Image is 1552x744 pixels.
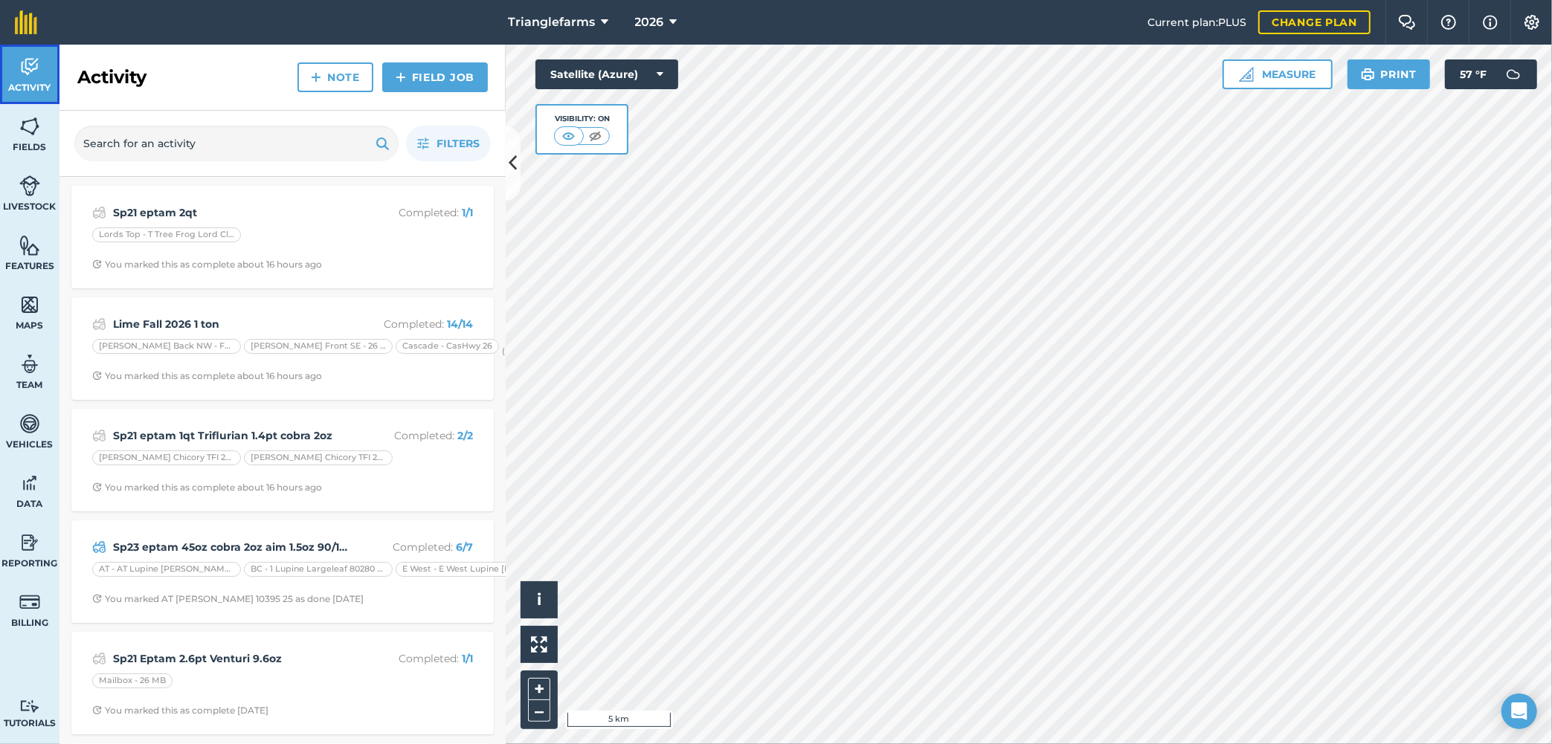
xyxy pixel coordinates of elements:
[1239,67,1254,82] img: Ruler icon
[1498,59,1528,89] img: svg+xml;base64,PD94bWwgdmVyc2lvbj0iMS4wIiBlbmNvZGluZz0idXRmLTgiPz4KPCEtLSBHZW5lcmF0b3I6IEFkb2JlIE...
[244,562,393,577] div: BC - 1 Lupine Largeleaf 80280 24
[355,427,473,444] p: Completed :
[92,259,102,269] img: Clock with arrow pointing clockwise
[92,482,102,492] img: Clock with arrow pointing clockwise
[521,581,558,618] button: i
[537,590,541,609] span: i
[1483,13,1498,31] img: svg+xml;base64,PHN2ZyB4bWxucz0iaHR0cDovL3d3dy53My5vcmcvMjAwMC9zdmciIHdpZHRoPSIxNyIgaGVpZ2h0PSIxNy...
[635,13,664,31] span: 2026
[1501,693,1537,729] div: Open Intercom Messenger
[535,59,678,89] button: Satellite (Azure)
[80,306,485,391] a: Lime Fall 2026 1 tonCompleted: 14/14[PERSON_NAME] Back NW - Fallow[PERSON_NAME] Front SE - 26 [PE...
[92,705,268,716] div: You marked this as complete [DATE]
[92,259,322,271] div: You marked this as complete about 16 hours ago
[19,413,40,435] img: svg+xml;base64,PD94bWwgdmVyc2lvbj0iMS4wIiBlbmNvZGluZz0idXRmLTgiPz4KPCEtLSBHZW5lcmF0b3I6IEFkb2JlIE...
[502,346,519,356] small: (+ 11 )
[77,65,146,89] h2: Activity
[19,531,40,554] img: svg+xml;base64,PD94bWwgdmVyc2lvbj0iMS4wIiBlbmNvZGluZz0idXRmLTgiPz4KPCEtLSBHZW5lcmF0b3I6IEFkb2JlIE...
[113,539,349,555] strong: Sp23 eptam 45oz cobra 2oz aim 1.5oz 90/10 6.4oz
[92,705,102,715] img: Clock with arrow pointing clockwise
[92,227,241,242] div: Lords Top - T Tree Frog Lord Clover Crimson 90018 25
[396,68,406,86] img: svg+xml;base64,PHN2ZyB4bWxucz0iaHR0cDovL3d3dy53My5vcmcvMjAwMC9zdmciIHdpZHRoPSIxNCIgaGVpZ2h0PSIyNC...
[554,113,611,125] div: Visibility: On
[92,204,106,221] img: svg+xml;base64,PD94bWwgdmVyc2lvbj0iMS4wIiBlbmNvZGluZz0idXRmLTgiPz4KPCEtLSBHZW5lcmF0b3I6IEFkb2JlIE...
[92,370,322,382] div: You marked this as complete about 16 hours ago
[92,450,241,465] div: [PERSON_NAME] Chicory TFI 200 10503 25
[113,427,349,444] strong: Sp21 eptam 1qt Triflurian 1.4pt cobra 2oz
[15,10,37,34] img: fieldmargin Logo
[244,450,393,465] div: [PERSON_NAME] Chicory TFI 200 10503 25
[528,678,550,700] button: +
[19,591,40,613] img: svg+xml;base64,PD94bWwgdmVyc2lvbj0iMS4wIiBlbmNvZGluZz0idXRmLTgiPz4KPCEtLSBHZW5lcmF0b3I6IEFkb2JlIE...
[92,538,106,556] img: svg+xml;base64,PD94bWwgdmVyc2lvbj0iMS4wIiBlbmNvZGluZz0idXRmLTgiPz4KPCEtLSBHZW5lcmF0b3I6IEFkb2JlIE...
[1445,59,1537,89] button: 57 °F
[508,13,595,31] span: Trianglefarms
[92,593,364,605] div: You marked AT [PERSON_NAME] 10395 25 as done [DATE]
[528,700,550,722] button: –
[406,126,491,161] button: Filters
[92,650,106,667] img: svg+xml;base64,PD94bWwgdmVyc2lvbj0iMS4wIiBlbmNvZGluZz0idXRmLTgiPz4KPCEtLSBHZW5lcmF0b3I6IEFkb2JlIE...
[1223,59,1333,89] button: Measure
[19,353,40,375] img: svg+xml;base64,PD94bWwgdmVyc2lvbj0iMS4wIiBlbmNvZGluZz0idXRmLTgiPz4KPCEtLSBHZW5lcmF0b3I6IEFkb2JlIE...
[531,636,547,653] img: Four arrows, one pointing top left, one top right, one bottom right and the last bottom left
[1347,59,1431,89] button: Print
[1361,65,1375,83] img: svg+xml;base64,PHN2ZyB4bWxucz0iaHR0cDovL3d3dy53My5vcmcvMjAwMC9zdmciIHdpZHRoPSIxOSIgaGVpZ2h0PSIyNC...
[355,316,473,332] p: Completed :
[1258,10,1371,34] a: Change plan
[92,673,173,688] div: Mailbox - 26 MB
[113,316,349,332] strong: Lime Fall 2026 1 ton
[80,529,485,614] a: Sp23 eptam 45oz cobra 2oz aim 1.5oz 90/10 6.4ozCompleted: 6/7AT - AT Lupine [PERSON_NAME] 10395 2...
[80,418,485,502] a: Sp21 eptam 1qt Triflurian 1.4pt cobra 2ozCompleted: 2/2[PERSON_NAME] Chicory TFI 200 10503 25[PER...
[92,562,241,577] div: AT - AT Lupine [PERSON_NAME] 10395 25
[92,482,322,494] div: You marked this as complete about 16 hours ago
[19,294,40,316] img: svg+xml;base64,PHN2ZyB4bWxucz0iaHR0cDovL3d3dy53My5vcmcvMjAwMC9zdmciIHdpZHRoPSI1NiIgaGVpZ2h0PSI2MC...
[244,339,393,354] div: [PERSON_NAME] Front SE - 26 [PERSON_NAME]
[80,195,485,279] a: Sp21 eptam 2qtCompleted: 1/1Lords Top - T Tree Frog Lord Clover Crimson 90018 25Clock with arrow ...
[297,62,373,92] a: Note
[1523,15,1541,30] img: A cog icon
[19,472,40,494] img: svg+xml;base64,PD94bWwgdmVyc2lvbj0iMS4wIiBlbmNvZGluZz0idXRmLTgiPz4KPCEtLSBHZW5lcmF0b3I6IEFkb2JlIE...
[355,539,473,555] p: Completed :
[382,62,488,92] a: Field Job
[396,562,544,577] div: E West - E West Lupine [PERSON_NAME] Purple 10393 25
[1147,14,1246,30] span: Current plan : PLUS
[355,650,473,667] p: Completed :
[113,650,349,667] strong: Sp21 Eptam 2.6pt Venturi 9.6oz
[396,339,499,354] div: Cascade - CasHwy 26
[1398,15,1416,30] img: Two speech bubbles overlapping with the left bubble in the forefront
[80,641,485,725] a: Sp21 Eptam 2.6pt Venturi 9.6ozCompleted: 1/1Mailbox - 26 MBClock with arrow pointing clockwiseYou...
[92,339,241,354] div: [PERSON_NAME] Back NW - Fallow
[376,135,390,152] img: svg+xml;base64,PHN2ZyB4bWxucz0iaHR0cDovL3d3dy53My5vcmcvMjAwMC9zdmciIHdpZHRoPSIxOSIgaGVpZ2h0PSIyNC...
[92,315,106,333] img: svg+xml;base64,PD94bWwgdmVyc2lvbj0iMS4wIiBlbmNvZGluZz0idXRmLTgiPz4KPCEtLSBHZW5lcmF0b3I6IEFkb2JlIE...
[311,68,321,86] img: svg+xml;base64,PHN2ZyB4bWxucz0iaHR0cDovL3d3dy53My5vcmcvMjAwMC9zdmciIHdpZHRoPSIxNCIgaGVpZ2h0PSIyNC...
[462,652,473,665] strong: 1 / 1
[74,126,399,161] input: Search for an activity
[113,204,349,221] strong: Sp21 eptam 2qt
[437,135,480,152] span: Filters
[19,115,40,138] img: svg+xml;base64,PHN2ZyB4bWxucz0iaHR0cDovL3d3dy53My5vcmcvMjAwMC9zdmciIHdpZHRoPSI1NiIgaGVpZ2h0PSI2MC...
[1440,15,1458,30] img: A question mark icon
[19,234,40,256] img: svg+xml;base64,PHN2ZyB4bWxucz0iaHR0cDovL3d3dy53My5vcmcvMjAwMC9zdmciIHdpZHRoPSI1NiIgaGVpZ2h0PSI2MC...
[92,427,106,444] img: svg+xml;base64,PD94bWwgdmVyc2lvbj0iMS4wIiBlbmNvZGluZz0idXRmLTgiPz4KPCEtLSBHZW5lcmF0b3I6IEFkb2JlIE...
[92,371,102,381] img: Clock with arrow pointing clockwise
[19,56,40,78] img: svg+xml;base64,PD94bWwgdmVyc2lvbj0iMS4wIiBlbmNvZGluZz0idXRmLTgiPz4KPCEtLSBHZW5lcmF0b3I6IEFkb2JlIE...
[457,429,473,442] strong: 2 / 2
[92,594,102,604] img: Clock with arrow pointing clockwise
[462,206,473,219] strong: 1 / 1
[1460,59,1487,89] span: 57 ° F
[586,129,605,143] img: svg+xml;base64,PHN2ZyB4bWxucz0iaHR0cDovL3d3dy53My5vcmcvMjAwMC9zdmciIHdpZHRoPSI1MCIgaGVpZ2h0PSI0MC...
[355,204,473,221] p: Completed :
[456,540,473,554] strong: 6 / 7
[447,317,473,331] strong: 14 / 14
[19,175,40,197] img: svg+xml;base64,PD94bWwgdmVyc2lvbj0iMS4wIiBlbmNvZGluZz0idXRmLTgiPz4KPCEtLSBHZW5lcmF0b3I6IEFkb2JlIE...
[19,699,40,714] img: svg+xml;base64,PD94bWwgdmVyc2lvbj0iMS4wIiBlbmNvZGluZz0idXRmLTgiPz4KPCEtLSBHZW5lcmF0b3I6IEFkb2JlIE...
[559,129,578,143] img: svg+xml;base64,PHN2ZyB4bWxucz0iaHR0cDovL3d3dy53My5vcmcvMjAwMC9zdmciIHdpZHRoPSI1MCIgaGVpZ2h0PSI0MC...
